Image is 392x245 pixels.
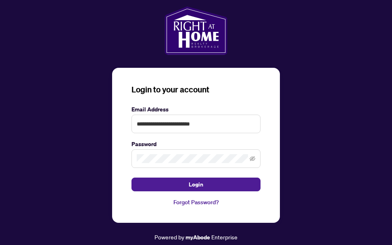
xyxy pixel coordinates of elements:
[189,178,203,191] span: Login
[165,6,227,55] img: ma-logo
[131,84,261,95] h3: Login to your account
[186,233,210,242] a: myAbode
[250,156,255,161] span: eye-invisible
[211,233,238,241] span: Enterprise
[131,198,261,207] a: Forgot Password?
[131,178,261,191] button: Login
[154,233,184,241] span: Powered by
[131,105,261,114] label: Email Address
[131,140,261,149] label: Password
